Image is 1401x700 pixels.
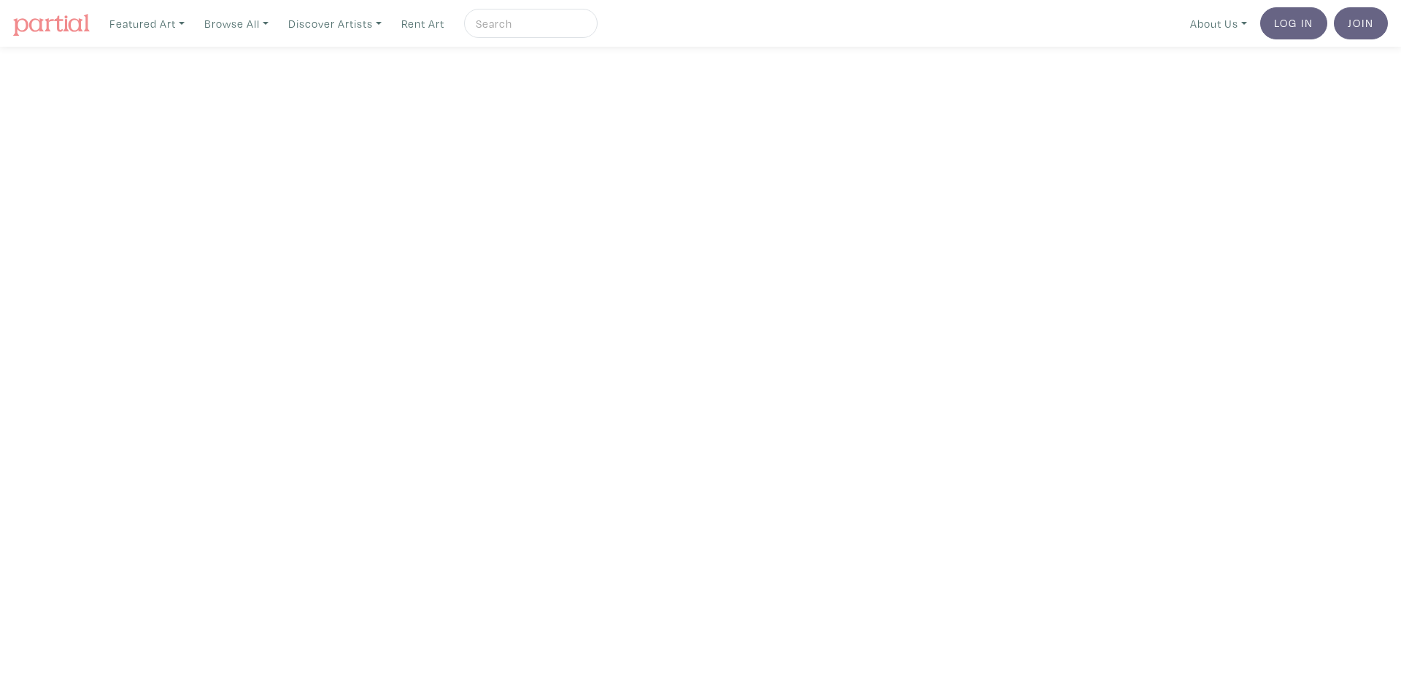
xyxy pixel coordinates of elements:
input: Search [474,15,584,33]
a: Rent Art [395,9,451,39]
a: Featured Art [103,9,191,39]
a: About Us [1184,9,1254,39]
a: Browse All [198,9,275,39]
a: Join [1334,7,1388,39]
a: Log In [1260,7,1327,39]
a: Discover Artists [282,9,388,39]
